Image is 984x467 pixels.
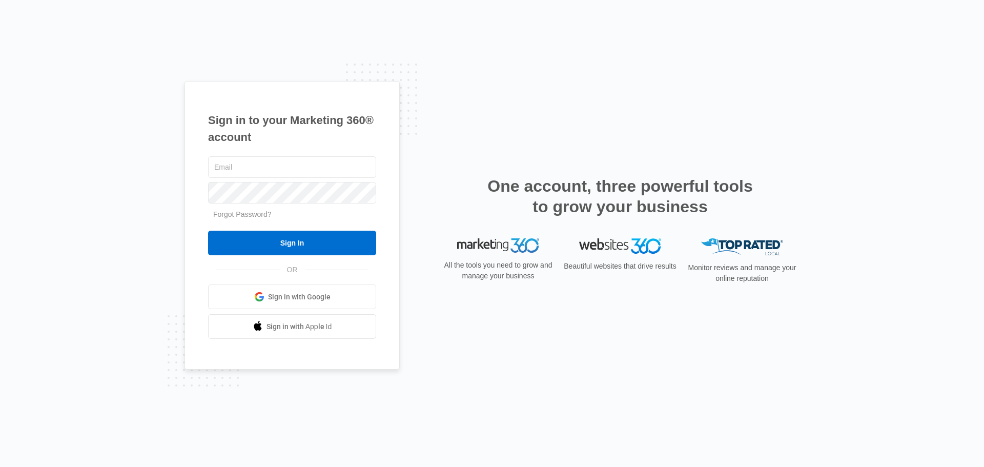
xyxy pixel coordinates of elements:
[266,321,332,332] span: Sign in with Apple Id
[213,210,272,218] a: Forgot Password?
[208,285,376,309] a: Sign in with Google
[563,261,678,272] p: Beautiful websites that drive results
[208,231,376,255] input: Sign In
[701,238,783,255] img: Top Rated Local
[441,260,556,281] p: All the tools you need to grow and manage your business
[208,112,376,146] h1: Sign in to your Marketing 360® account
[208,314,376,339] a: Sign in with Apple Id
[268,292,331,302] span: Sign in with Google
[208,156,376,178] input: Email
[685,262,799,284] p: Monitor reviews and manage your online reputation
[457,238,539,253] img: Marketing 360
[579,238,661,253] img: Websites 360
[280,265,305,275] span: OR
[484,176,756,217] h2: One account, three powerful tools to grow your business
